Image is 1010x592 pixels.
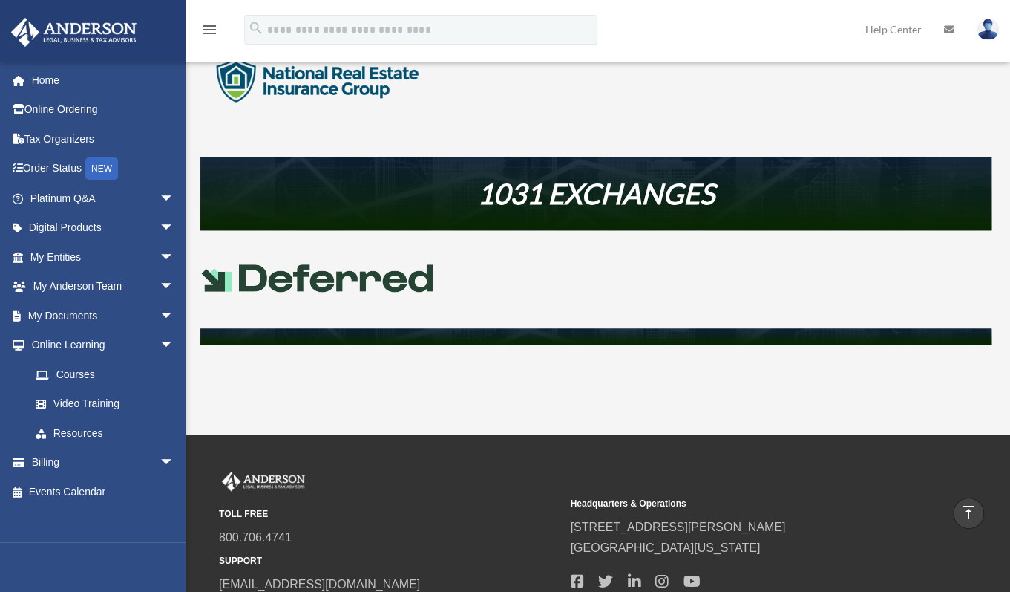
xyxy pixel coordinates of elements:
[10,124,197,154] a: Tax Organizers
[160,448,189,478] span: arrow_drop_down
[10,65,197,95] a: Home
[21,418,189,448] a: Resources
[200,282,435,302] a: Deferred
[219,507,560,522] small: TOLL FREE
[7,18,141,47] img: Anderson Advisors Platinum Portal
[160,331,189,361] span: arrow_drop_down
[953,498,984,529] a: vertical_align_top
[570,521,785,533] a: [STREET_ADDRESS][PERSON_NAME]
[160,272,189,302] span: arrow_drop_down
[219,472,308,491] img: Anderson Advisors Platinum Portal
[160,242,189,273] span: arrow_drop_down
[200,21,218,39] i: menu
[960,504,977,521] i: vertical_align_top
[10,154,197,184] a: Order StatusNEW
[21,389,197,419] a: Video Training
[219,531,292,544] a: 800.706.4741
[10,301,197,331] a: My Documentsarrow_drop_down
[200,264,435,293] img: Deferred
[10,272,197,302] a: My Anderson Teamarrow_drop_down
[477,176,715,210] em: 1031 EXCHANGES
[160,213,189,244] span: arrow_drop_down
[200,26,218,39] a: menu
[10,95,197,125] a: Online Ordering
[10,213,197,243] a: Digital Productsarrow_drop_down
[10,242,197,272] a: My Entitiesarrow_drop_down
[248,20,264,36] i: search
[219,553,560,569] small: SUPPORT
[10,183,197,213] a: Platinum Q&Aarrow_drop_down
[21,360,197,389] a: Courses
[200,22,435,139] img: logo-nreig
[160,183,189,214] span: arrow_drop_down
[10,448,197,478] a: Billingarrow_drop_down
[977,19,999,40] img: User Pic
[10,477,197,507] a: Events Calendar
[570,541,760,554] a: [GEOGRAPHIC_DATA][US_STATE]
[570,496,911,512] small: Headquarters & Operations
[160,301,189,331] span: arrow_drop_down
[85,157,118,180] div: NEW
[10,331,197,360] a: Online Learningarrow_drop_down
[219,578,420,591] a: [EMAIL_ADDRESS][DOMAIN_NAME]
